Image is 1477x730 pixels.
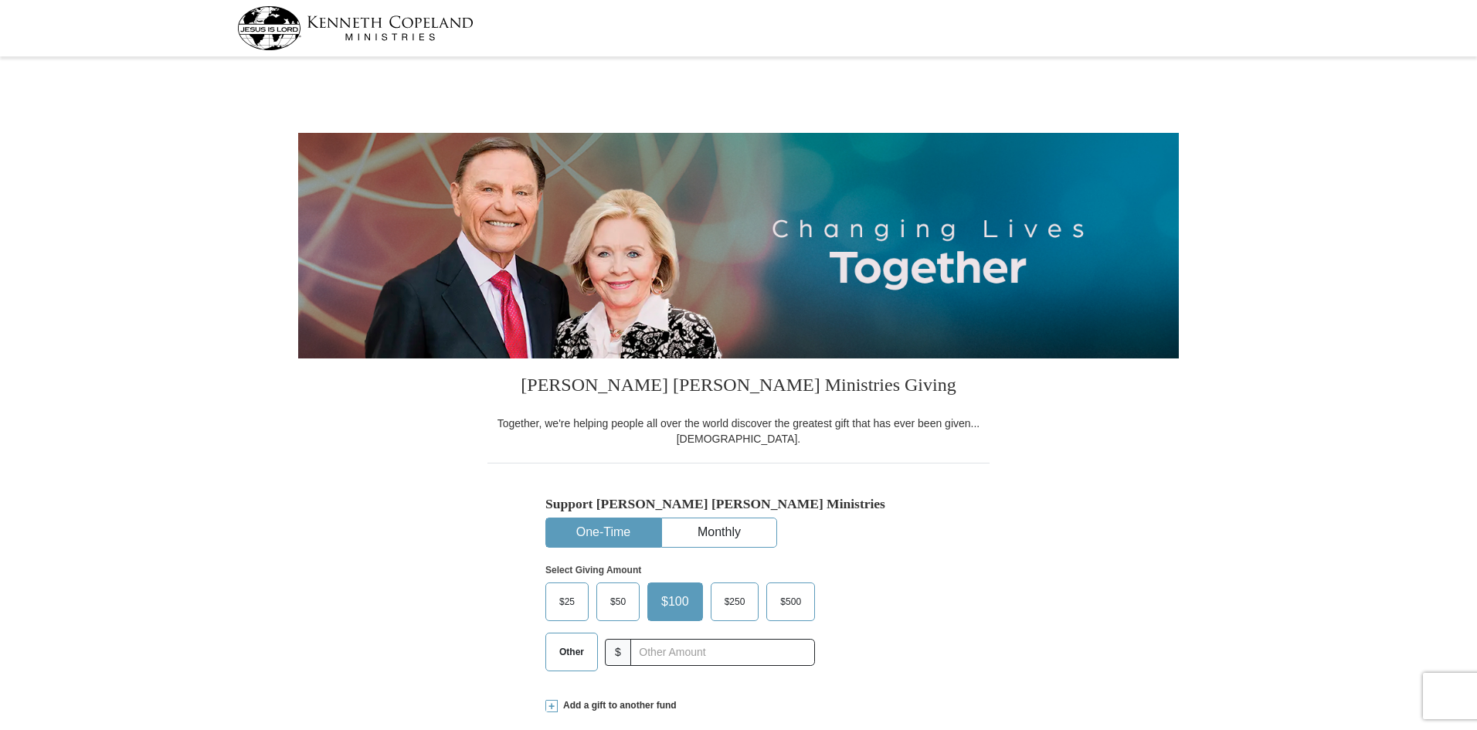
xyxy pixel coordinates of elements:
[630,639,815,666] input: Other Amount
[605,639,631,666] span: $
[546,518,660,547] button: One-Time
[487,358,990,416] h3: [PERSON_NAME] [PERSON_NAME] Ministries Giving
[662,518,776,547] button: Monthly
[603,590,633,613] span: $50
[772,590,809,613] span: $500
[545,565,641,576] strong: Select Giving Amount
[545,496,932,512] h5: Support [PERSON_NAME] [PERSON_NAME] Ministries
[237,6,474,50] img: kcm-header-logo.svg
[654,590,697,613] span: $100
[558,699,677,712] span: Add a gift to another fund
[717,590,753,613] span: $250
[552,590,582,613] span: $25
[552,640,592,664] span: Other
[487,416,990,446] div: Together, we're helping people all over the world discover the greatest gift that has ever been g...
